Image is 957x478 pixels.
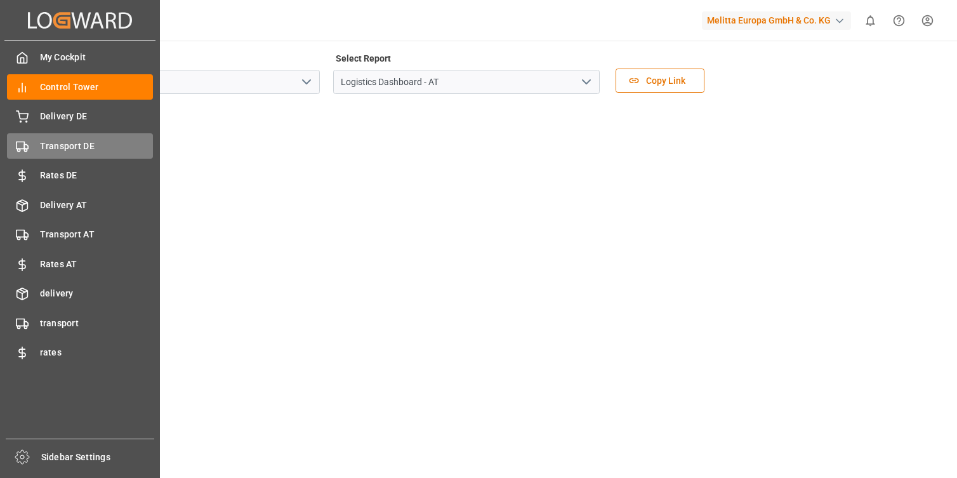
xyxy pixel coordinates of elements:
[40,258,154,271] span: Rates AT
[333,50,393,67] label: Select Report
[41,451,155,464] span: Sidebar Settings
[296,72,315,92] button: open menu
[640,74,692,88] span: Copy Link
[7,251,153,276] a: Rates AT
[40,228,154,241] span: Transport AT
[40,199,154,212] span: Delivery AT
[40,81,154,94] span: Control Tower
[7,104,153,129] a: Delivery DE
[40,51,154,64] span: My Cockpit
[7,340,153,365] a: rates
[856,6,885,35] button: show 0 new notifications
[7,192,153,217] a: Delivery AT
[40,317,154,330] span: transport
[7,310,153,335] a: transport
[576,72,595,92] button: open menu
[7,281,153,306] a: delivery
[40,287,154,300] span: delivery
[885,6,913,35] button: Help Center
[40,140,154,153] span: Transport DE
[333,70,600,94] input: Type to search/select
[53,70,320,94] input: Type to search/select
[616,69,704,93] button: Copy Link
[7,45,153,70] a: My Cockpit
[702,11,851,30] div: Melitta Europa GmbH & Co. KG
[7,133,153,158] a: Transport DE
[7,74,153,99] a: Control Tower
[7,222,153,247] a: Transport AT
[7,163,153,188] a: Rates DE
[702,8,856,32] button: Melitta Europa GmbH & Co. KG
[40,169,154,182] span: Rates DE
[40,346,154,359] span: rates
[40,110,154,123] span: Delivery DE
